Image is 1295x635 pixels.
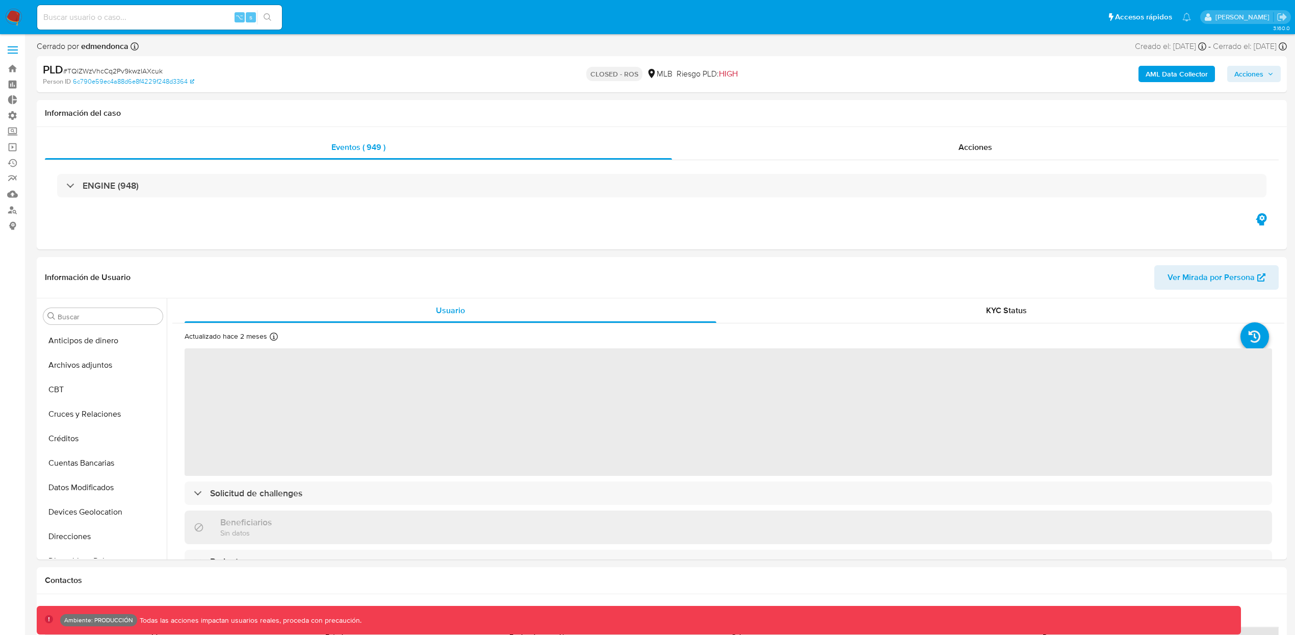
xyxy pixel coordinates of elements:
[63,66,163,76] span: # TQlZWzVhcCq2Pv9kwzIAXcuk
[719,68,738,80] span: HIGH
[64,618,133,622] p: Ambiente: PRODUCCIÓN
[39,500,167,524] button: Devices Geolocation
[1277,12,1287,22] a: Salir
[185,348,1272,476] span: ‌
[79,40,128,52] b: edmendonca
[185,332,267,341] p: Actualizado hace 2 meses
[331,141,385,153] span: Eventos ( 949 )
[45,272,131,283] h1: Información de Usuario
[39,426,167,451] button: Créditos
[257,10,278,24] button: search-icon
[1215,12,1273,22] p: juan.jsosa@mercadolibre.com.co
[210,488,302,499] h3: Solicitud de challenges
[220,528,272,538] p: Sin datos
[45,108,1279,118] h1: Información del caso
[1234,66,1263,82] span: Acciones
[1213,41,1287,52] div: Cerrado el: [DATE]
[1182,13,1191,21] a: Notificaciones
[1138,66,1215,82] button: AML Data Collector
[43,77,71,86] b: Person ID
[646,68,672,80] div: MLB
[220,517,272,528] h3: Beneficiarios
[185,481,1272,505] div: Solicitud de challenges
[43,61,63,78] b: PLD
[45,575,1279,586] h1: Contactos
[1135,41,1206,52] div: Creado el: [DATE]
[185,511,1272,544] div: BeneficiariosSin datos
[1154,265,1279,290] button: Ver Mirada por Persona
[210,556,248,567] h3: Parientes
[236,12,243,22] span: ⌥
[37,41,128,52] span: Cerrado por
[39,524,167,549] button: Direcciones
[57,174,1266,197] div: ENGINE (948)
[586,67,642,81] p: CLOSED - ROS
[39,475,167,500] button: Datos Modificados
[58,312,159,321] input: Buscar
[83,180,139,191] h3: ENGINE (948)
[249,12,252,22] span: s
[1227,66,1281,82] button: Acciones
[1115,12,1172,22] span: Accesos rápidos
[39,377,167,402] button: CBT
[39,353,167,377] button: Archivos adjuntos
[436,304,465,316] span: Usuario
[1208,41,1211,52] span: -
[185,550,1272,573] div: Parientes
[47,312,56,320] button: Buscar
[37,11,282,24] input: Buscar usuario o caso...
[39,328,167,353] button: Anticipos de dinero
[1146,66,1208,82] b: AML Data Collector
[39,549,167,573] button: Dispositivos Point
[959,141,992,153] span: Acciones
[986,304,1027,316] span: KYC Status
[137,616,361,625] p: Todas las acciones impactan usuarios reales, proceda con precaución.
[1168,265,1255,290] span: Ver Mirada por Persona
[677,68,738,80] span: Riesgo PLD:
[39,451,167,475] button: Cuentas Bancarias
[73,77,194,86] a: 6c790e59ec4a88d6e8f4229f248d3364
[39,402,167,426] button: Cruces y Relaciones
